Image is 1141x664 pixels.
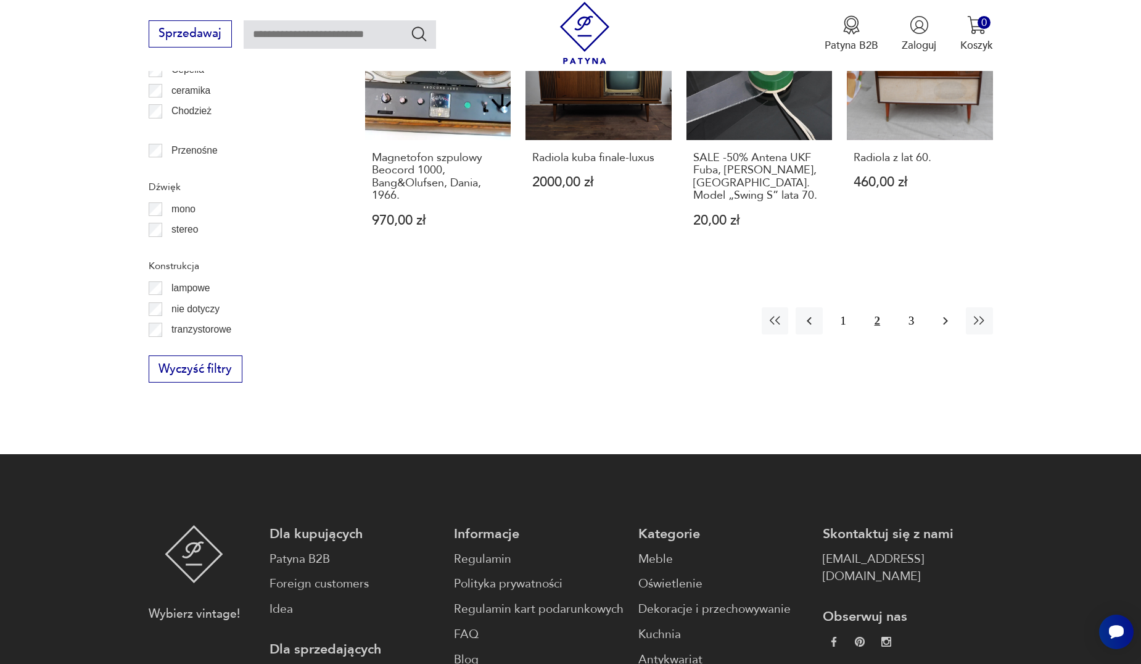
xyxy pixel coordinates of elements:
img: Ikona medalu [842,15,861,35]
p: lampowe [171,280,210,296]
p: Informacje [454,525,624,543]
p: stereo [171,222,198,238]
p: Dla sprzedających [270,641,439,658]
a: Patyna B2B [270,550,439,568]
p: tranzystorowe [171,322,231,338]
p: 2000,00 zł [532,176,665,189]
p: Dla kupujących [270,525,439,543]
img: da9060093f698e4c3cedc1453eec5031.webp [829,637,839,647]
p: Konstrukcja [149,258,330,274]
p: Patyna B2B [825,38,878,52]
a: FAQ [454,626,624,644]
a: Ikona medaluPatyna B2B [825,15,878,52]
a: Kuchnia [638,626,808,644]
p: Kategorie [638,525,808,543]
a: [EMAIL_ADDRESS][DOMAIN_NAME] [823,550,992,586]
p: 970,00 zł [372,214,505,227]
iframe: Smartsupp widget button [1099,615,1134,649]
a: Polityka prywatności [454,575,624,593]
img: 37d27d81a828e637adc9f9cb2e3d3a8a.webp [855,637,865,647]
a: Regulamin [454,550,624,568]
p: Przenośne [171,143,218,159]
a: Foreign customers [270,575,439,593]
img: Ikonka użytkownika [910,15,929,35]
img: c2fd9cf7f39615d9d6839a72ae8e59e5.webp [881,637,891,647]
h3: Magnetofon szpulowy Beocord 1000, Bang&Olufsen, Dania, 1966. [372,152,505,202]
p: ceramika [171,83,210,99]
img: Patyna - sklep z meblami i dekoracjami vintage [554,2,616,64]
a: Oświetlenie [638,575,808,593]
p: Chodzież [171,103,212,119]
button: Sprzedawaj [149,20,232,48]
button: 2 [864,307,891,334]
p: nie dotyczy [171,301,220,317]
button: 3 [898,307,925,334]
p: Zaloguj [902,38,936,52]
a: Sprzedawaj [149,30,232,39]
img: Patyna - sklep z meblami i dekoracjami vintage [165,525,223,583]
p: 460,00 zł [854,176,986,189]
p: mono [171,201,196,217]
img: Ikona koszyka [967,15,986,35]
a: Idea [270,600,439,618]
button: 0Koszyk [960,15,993,52]
p: 20,00 zł [693,214,826,227]
p: Ćmielów [171,124,208,140]
a: Meble [638,550,808,568]
a: Regulamin kart podarunkowych [454,600,624,618]
button: Wyczyść filtry [149,355,242,383]
p: Wybierz vintage! [149,605,240,623]
h3: Radiola kuba finale-luxus [532,152,665,164]
button: 1 [830,307,857,334]
p: Skontaktuj się z nami [823,525,992,543]
div: 0 [978,16,991,29]
p: Obserwuj nas [823,608,992,626]
p: Koszyk [960,38,993,52]
button: Patyna B2B [825,15,878,52]
h3: SALE -50% Antena UKF Fuba, [PERSON_NAME], [GEOGRAPHIC_DATA]. Model „Swing S” lata 70. [693,152,826,202]
a: Dekoracje i przechowywanie [638,600,808,618]
button: Szukaj [410,25,428,43]
p: Dźwięk [149,179,330,195]
button: Zaloguj [902,15,936,52]
h3: Radiola z lat 60. [854,152,986,164]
